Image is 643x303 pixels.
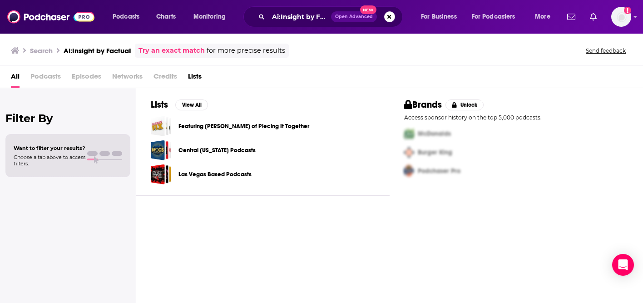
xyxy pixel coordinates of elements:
button: open menu [529,10,562,24]
span: Open Advanced [335,15,373,19]
button: View All [175,99,208,110]
a: Central [US_STATE] Podcasts [178,145,256,155]
input: Search podcasts, credits, & more... [268,10,331,24]
span: Choose a tab above to access filters. [14,154,85,167]
a: Charts [150,10,181,24]
button: open menu [466,10,529,24]
p: Access sponsor history on the top 5,000 podcasts. [404,114,628,121]
span: Monitoring [193,10,226,23]
a: Las Vegas Based Podcasts [151,164,171,184]
img: Podchaser - Follow, Share and Rate Podcasts [7,8,94,25]
a: ListsView All [151,99,208,110]
button: Unlock [445,99,484,110]
span: Podcasts [113,10,139,23]
button: Show profile menu [611,7,631,27]
span: Networks [112,69,143,88]
h2: Lists [151,99,168,110]
a: Central Florida Podcasts [151,140,171,160]
a: Las Vegas Based Podcasts [178,169,252,179]
div: Search podcasts, credits, & more... [252,6,411,27]
a: Featuring [PERSON_NAME] of Piecing It Together [178,121,309,131]
img: User Profile [611,7,631,27]
button: open menu [415,10,468,24]
h3: Search [30,46,53,55]
a: Show notifications dropdown [564,9,579,25]
span: Credits [153,69,177,88]
span: New [360,5,376,14]
span: For Business [421,10,457,23]
img: Third Pro Logo [401,162,418,180]
a: All [11,69,20,88]
h3: Ai:Insight by FactuaI [64,46,131,55]
button: open menu [187,10,237,24]
span: Podcasts [30,69,61,88]
h2: Brands [404,99,442,110]
span: Burger King [418,149,452,156]
span: For Podcasters [472,10,515,23]
a: Lists [188,69,202,88]
img: First Pro Logo [401,124,418,143]
span: Want to filter your results? [14,145,85,151]
img: Second Pro Logo [401,143,418,162]
a: Show notifications dropdown [586,9,600,25]
a: Featuring David Rosen of Piecing It Together [151,116,171,136]
button: open menu [106,10,151,24]
span: McDonalds [418,130,451,138]
span: Episodes [72,69,101,88]
button: Send feedback [583,47,628,55]
h2: Filter By [5,112,130,125]
span: Podchaser Pro [418,167,460,175]
span: Logged in as megcassidy [611,7,631,27]
svg: Add a profile image [624,7,631,14]
div: Open Intercom Messenger [612,254,634,276]
span: Charts [156,10,176,23]
span: More [535,10,550,23]
button: Open AdvancedNew [331,11,377,22]
span: for more precise results [207,45,285,56]
a: Try an exact match [138,45,205,56]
